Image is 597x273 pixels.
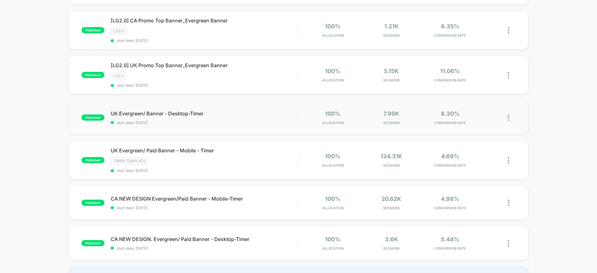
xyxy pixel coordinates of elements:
span: 134.31k [381,153,402,160]
span: CONVERSION RATE [422,246,478,251]
span: 5.44% [441,236,459,243]
span: start date: [DATE] [111,120,298,125]
img: close [508,114,509,121]
span: 8.30% [441,110,460,117]
span: timer template [111,157,148,164]
span: CONVERSION RATE [422,78,478,82]
span: 5.15k [384,68,399,74]
span: Allocation [322,121,344,125]
img: close [508,157,509,164]
span: CONVERSION RATE [422,206,478,210]
span: CA NEW DESIGN. Evergreen/ Paid Banner - Desktop-Timer [111,236,298,242]
span: 100% [325,196,340,202]
span: 4.69% [441,153,459,160]
span: LG2.0 [111,72,127,79]
span: [LG2.0] UK Promo Top Banner_Evergreen Banner [111,62,298,68]
span: start date: [DATE] [111,83,298,88]
span: 3.6k [385,236,398,243]
span: 1.21k [384,23,399,30]
span: Allocation [322,33,344,38]
span: start date: [DATE] [111,168,298,173]
span: Sessions [364,121,419,125]
span: UK Evergreen/ Paid Banner - Mobile - Timer [111,147,298,154]
span: Allocation [322,206,344,210]
span: CONVERSION RATE [422,33,478,38]
span: published [81,157,104,163]
span: Allocation [322,78,344,82]
img: close [508,200,509,206]
img: close [508,27,509,34]
span: 8.35% [441,23,459,30]
span: 100% [325,68,340,74]
span: 100% [325,236,340,243]
span: Sessions [364,206,419,210]
span: 4.98% [441,196,459,202]
span: start date: [DATE] [111,206,298,210]
span: published [81,114,104,121]
span: Sessions [364,33,419,38]
img: close [508,72,509,78]
span: UK Evergreen/ Banner - Desktop-Timer [111,110,298,117]
span: 7.99k [383,110,399,117]
span: published [81,240,104,246]
span: 20.62k [382,196,401,202]
span: start date: [DATE] [111,38,298,43]
span: published [81,200,104,206]
span: CONVERSION RATE [422,163,478,168]
span: CA NEW DESIGN Evergreen/Paid Banner - Mobile-Timer [111,196,298,202]
span: LG2.0 [111,27,127,35]
span: Allocation [322,246,344,251]
img: close [508,240,509,247]
span: Sessions [364,246,419,251]
span: Sessions [364,163,419,168]
span: Sessions [364,78,419,82]
span: published [81,27,104,33]
span: Allocation [322,163,344,168]
span: 100% [325,110,340,117]
span: 100% [325,153,340,160]
span: CONVERSION RATE [422,121,478,125]
span: [LG2.0] CA Promo Top Banner_Evergreen Banner [111,17,298,24]
span: 11.06% [440,68,460,74]
span: published [81,72,104,78]
span: start date: [DATE] [111,246,298,251]
span: 100% [325,23,340,30]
